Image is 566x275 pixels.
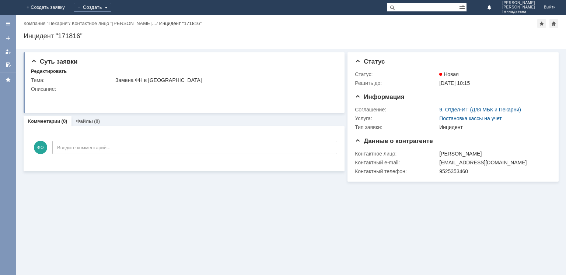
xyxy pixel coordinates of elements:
div: Инцидент "171816" [159,21,202,26]
span: Информация [355,93,404,100]
a: Мои согласования [2,59,14,71]
div: [PERSON_NAME] [439,151,548,157]
span: Данные о контрагенте [355,137,433,144]
span: [PERSON_NAME] [502,5,535,10]
a: Мои заявки [2,46,14,57]
span: [DATE] 10:15 [439,80,470,86]
div: Описание: [31,86,336,92]
div: Услуга: [355,115,438,121]
div: (0) [94,118,100,124]
div: Контактное лицо: [355,151,438,157]
div: Контактный e-mail: [355,160,438,165]
a: 9. Отдел-ИТ (Для МБК и Пекарни) [439,107,521,113]
a: Компания "Пекарня" [24,21,69,26]
div: Добавить в избранное [537,19,546,28]
div: (0) [62,118,67,124]
div: / [72,21,159,26]
div: Инцидент [439,124,548,130]
span: Новая [439,71,459,77]
div: / [24,21,72,26]
a: Контактное лицо "[PERSON_NAME]… [72,21,157,26]
a: Файлы [76,118,93,124]
div: Редактировать [31,68,67,74]
div: Создать [74,3,111,12]
a: Постановка кассы на учет [439,115,502,121]
span: [PERSON_NAME] [502,1,535,5]
div: [EMAIL_ADDRESS][DOMAIN_NAME] [439,160,548,165]
div: Сделать домашней страницей [549,19,558,28]
div: Решить до: [355,80,438,86]
span: ФО [34,141,47,154]
span: Статус [355,58,385,65]
span: Расширенный поиск [459,3,467,10]
div: Замена ФН в [GEOGRAPHIC_DATA] [115,77,334,83]
div: Статус: [355,71,438,77]
div: Инцидент "171816" [24,32,559,40]
span: Геннадьевна [502,10,535,14]
div: Тип заявки: [355,124,438,130]
div: Контактный телефон: [355,168,438,174]
a: Комментарии [28,118,60,124]
span: Суть заявки [31,58,77,65]
a: Создать заявку [2,32,14,44]
div: Соглашение: [355,107,438,113]
div: 9525353460 [439,168,548,174]
div: Тема: [31,77,114,83]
